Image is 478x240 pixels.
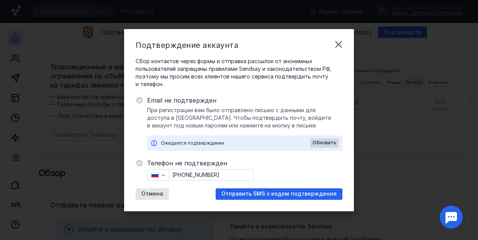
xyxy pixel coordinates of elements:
span: Обновить [313,140,336,145]
span: При регистрации вам было отправлено письмо с данными для доступа в [GEOGRAPHIC_DATA]. Чтобы подтв... [147,106,342,129]
span: Сбор контактов через формы и отправка рассылок от анонимных пользователей запрещены правилами Sen... [136,57,342,88]
span: Отправить SMS с кодом подтверждения [221,191,337,197]
div: Ожидается подтверждение [161,139,310,147]
span: Телефон не подтвержден [147,158,342,168]
button: Обновить [310,139,339,148]
span: Отмена [141,191,163,197]
span: Email не подтвержден [147,96,342,105]
button: Отправить SMS с кодом подтверждения [216,188,342,200]
button: Отмена [136,188,169,200]
span: Подтверждение аккаунта [136,41,238,50]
